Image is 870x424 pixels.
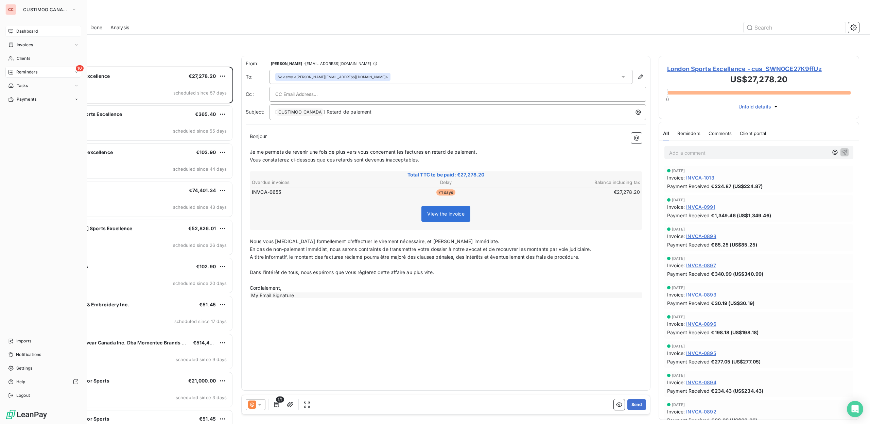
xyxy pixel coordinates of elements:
[667,270,710,277] span: Payment Received
[511,188,640,196] td: €27,278.20
[711,300,754,307] span: €30.19 (US$30.19)
[90,24,102,31] span: Done
[686,408,716,415] span: INVCA-0892
[17,55,30,62] span: Clients
[16,69,37,75] span: Reminders
[686,320,716,327] span: INVCA-0896
[173,204,227,210] span: scheduled since 43 days
[711,212,771,219] span: €1,349.46 (US$1,349.46)
[33,67,233,424] div: grid
[667,350,685,357] span: Invoice :
[17,96,36,102] span: Payments
[666,97,669,102] span: 0
[436,189,455,196] span: 71 days
[667,241,710,248] span: Payment Received
[672,198,685,202] span: [DATE]
[667,262,685,269] span: Invoice :
[16,379,25,385] span: Help
[667,417,710,424] span: Payment Received
[686,350,716,357] span: INVCA-0895
[276,396,284,403] span: 1/1
[672,315,685,319] span: [DATE]
[709,131,732,136] span: Comments
[711,387,763,394] span: €234.43 (US$234.43)
[667,203,685,210] span: Invoice :
[48,302,129,307] span: Never Better Art & Embroidery Inc.
[250,285,281,291] span: Cordialement,
[196,149,216,155] span: €102.90
[189,187,216,193] span: €74,401.34
[277,74,293,79] em: No name
[711,358,761,365] span: €277.05 (US$277.05)
[251,171,641,178] span: Total TTC to be paid: €27,278.20
[667,358,710,365] span: Payment Received
[686,379,716,386] span: INVCA-0894
[173,242,227,248] span: scheduled since 26 days
[277,74,388,79] div: <[PERSON_NAME][EMAIL_ADDRESS][DOMAIN_NAME]>
[16,28,38,34] span: Dashboard
[250,157,419,163] span: Vous constaterez ci-dessous que ces retards sont devenus inacceptables.
[193,340,224,345] span: €514,498.36
[5,4,16,15] div: CC
[667,408,685,415] span: Invoice :
[686,262,716,269] span: INVCA-0897
[199,302,216,307] span: €51.45
[667,233,685,240] span: Invoice :
[686,174,714,181] span: INVCA-1013
[711,183,763,190] span: €224.87 (US$224.87)
[672,286,685,290] span: [DATE]
[188,225,216,231] span: €52,826.01
[672,227,685,231] span: [DATE]
[736,103,781,111] button: Unfold details
[744,22,846,33] input: Search
[5,409,48,420] img: Logo LeanPay
[250,269,434,275] span: Dans l’intérêt de tous, nous espérons que vous règlerez cette affaire au plus vite.
[663,131,669,136] span: All
[686,291,716,298] span: INVCA-0893
[667,300,710,307] span: Payment Received
[667,387,710,394] span: Payment Received
[271,62,302,66] span: [PERSON_NAME]
[250,133,267,139] span: Bonjour
[672,256,685,260] span: [DATE]
[711,270,763,277] span: €340.99 (US$340.99)
[323,109,371,115] span: ] Retard de paiement
[16,392,30,398] span: Logout
[17,83,28,89] span: Tasks
[667,320,685,327] span: Invoice :
[23,7,69,12] span: CUSTIMOO CANADA
[48,225,133,231] span: [PERSON_NAME] Sports Excellence
[246,91,269,98] label: Cc :
[672,403,685,407] span: [DATE]
[275,109,277,115] span: [
[738,103,771,110] span: Unfold details
[667,183,710,190] span: Payment Received
[277,108,323,116] span: CUSTIMOO CANADA
[667,291,685,298] span: Invoice :
[667,379,685,386] span: Invoice :
[250,238,499,244] span: Nous vous [MEDICAL_DATA] formellement d’effectuer le virement nécessaire, et [PERSON_NAME] immédi...
[195,111,216,117] span: €365.40
[686,233,716,240] span: INVCA-0898
[667,174,685,181] span: Invoice :
[176,395,227,400] span: scheduled since 3 days
[173,90,227,96] span: scheduled since 57 days
[711,329,759,336] span: €198.18 (US$198.18)
[275,89,348,99] input: CC Email Address...
[251,179,381,186] th: Overdue invoices
[711,241,757,248] span: €85.25 (US$85.25)
[427,211,464,217] span: View the invoice
[677,131,700,136] span: Reminders
[672,344,685,348] span: [DATE]
[246,73,269,80] label: To:
[246,60,269,67] span: From:
[48,340,236,345] span: Augusta Sportswear Canada Inc. Dba Momentec Brands – [GEOGRAPHIC_DATA]
[16,352,41,358] span: Notifications
[199,416,216,422] span: €51.45
[5,376,81,387] a: Help
[196,264,216,269] span: €102.90
[76,65,84,71] span: 10
[667,64,851,73] span: London Sports Excellence - cus_SWN0CE27K9ffUz
[740,131,766,136] span: Client portal
[627,399,646,410] button: Send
